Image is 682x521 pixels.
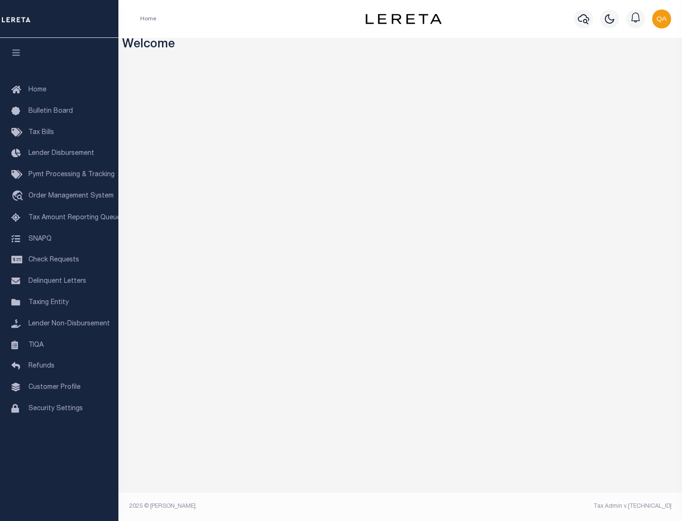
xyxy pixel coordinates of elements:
li: Home [140,15,156,23]
h3: Welcome [122,38,679,53]
img: logo-dark.svg [366,14,441,24]
span: Security Settings [28,405,83,412]
i: travel_explore [11,190,27,203]
span: Order Management System [28,193,114,199]
span: Taxing Entity [28,299,69,306]
span: Check Requests [28,257,79,263]
span: Lender Non-Disbursement [28,321,110,327]
div: Tax Admin v.[TECHNICAL_ID] [407,502,672,511]
span: Tax Amount Reporting Queue [28,215,121,221]
span: Lender Disbursement [28,150,94,157]
span: TIQA [28,341,44,348]
span: Customer Profile [28,384,81,391]
span: Tax Bills [28,129,54,136]
span: Home [28,87,46,93]
span: SNAPQ [28,235,52,242]
span: Refunds [28,363,54,369]
div: 2025 © [PERSON_NAME]. [122,502,401,511]
span: Delinquent Letters [28,278,86,285]
span: Bulletin Board [28,108,73,115]
img: svg+xml;base64,PHN2ZyB4bWxucz0iaHR0cDovL3d3dy53My5vcmcvMjAwMC9zdmciIHBvaW50ZXItZXZlbnRzPSJub25lIi... [652,9,671,28]
span: Pymt Processing & Tracking [28,171,115,178]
